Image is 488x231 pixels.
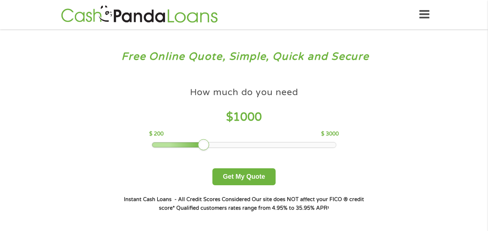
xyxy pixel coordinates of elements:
h3: Free Online Quote, Simple, Quick and Secure [21,50,467,63]
p: $ 200 [149,130,164,138]
h4: $ [149,110,339,125]
strong: Our site does NOT affect your FICO ® credit score* [159,196,364,211]
img: GetLoanNow Logo [59,4,220,25]
strong: Instant Cash Loans - All Credit Scores Considered [124,196,250,203]
strong: Qualified customers rates range from 4.95% to 35.95% APR¹ [176,205,329,211]
h4: How much do you need [190,86,298,98]
p: $ 3000 [321,130,339,138]
button: Get My Quote [212,168,276,185]
span: 1000 [233,110,262,124]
